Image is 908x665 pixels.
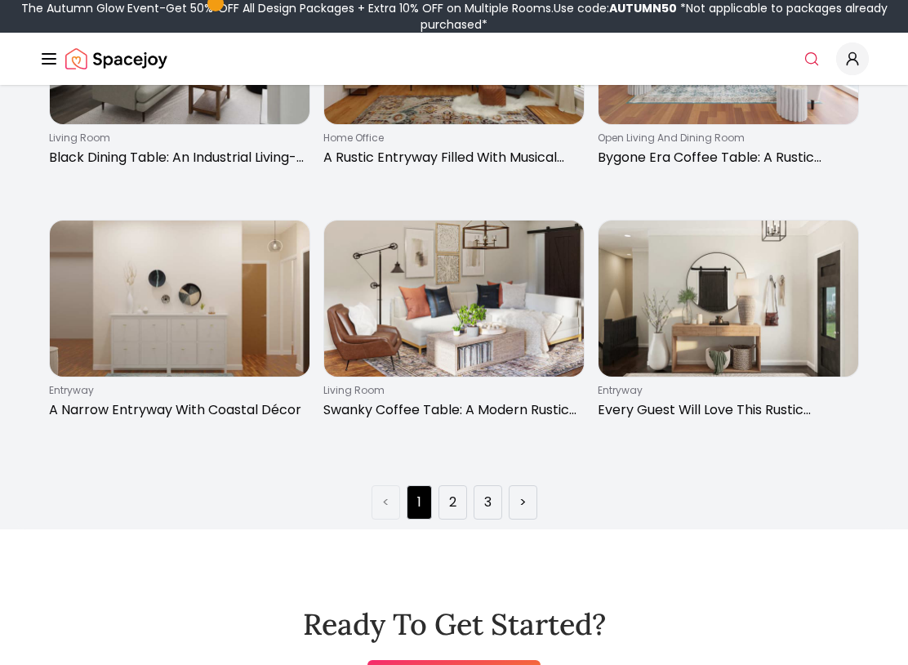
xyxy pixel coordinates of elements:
img: Spacejoy Logo [65,42,167,75]
p: living room [323,385,578,398]
p: Bygone Era Coffee Table: A Rustic Living-Dining Room [598,149,852,168]
p: living room [49,132,304,145]
a: Page 3 [484,493,492,513]
p: Every Guest Will Love This Rustic Entryway [598,401,852,421]
a: Page 2 [449,493,456,513]
p: Swanky Coffee Table: A Modern Rustic Living Room [323,401,578,421]
a: Previous page [382,493,389,513]
p: entryway [49,385,304,398]
a: Next page [519,493,527,513]
p: A Rustic Entryway Filled With Musical Tones [323,149,578,168]
h2: Ready To Get Started? [303,609,606,641]
nav: Global [39,33,869,85]
a: Every Guest Will Love This Rustic EntrywayentrywayEvery Guest Will Love This Rustic Entryway [598,221,859,427]
ul: Pagination [372,486,537,520]
a: Spacejoy [65,42,167,75]
a: Swanky Coffee Table: A Modern Rustic Living Room living roomSwanky Coffee Table: A Modern Rustic ... [323,221,585,427]
a: Page 1 is your current page [417,493,421,513]
a: A Narrow Entryway With Coastal Décor entrywayA Narrow Entryway With Coastal Décor [49,221,310,427]
img: Every Guest Will Love This Rustic Entryway [599,221,858,377]
p: A Narrow Entryway With Coastal Décor [49,401,304,421]
p: Black Dining Table: An Industrial Living-Dining Room [49,149,304,168]
img: A Narrow Entryway With Coastal Décor [50,221,309,377]
p: open living and dining room [598,132,852,145]
p: entryway [598,385,852,398]
p: home office [323,132,578,145]
img: Swanky Coffee Table: A Modern Rustic Living Room [324,221,584,377]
